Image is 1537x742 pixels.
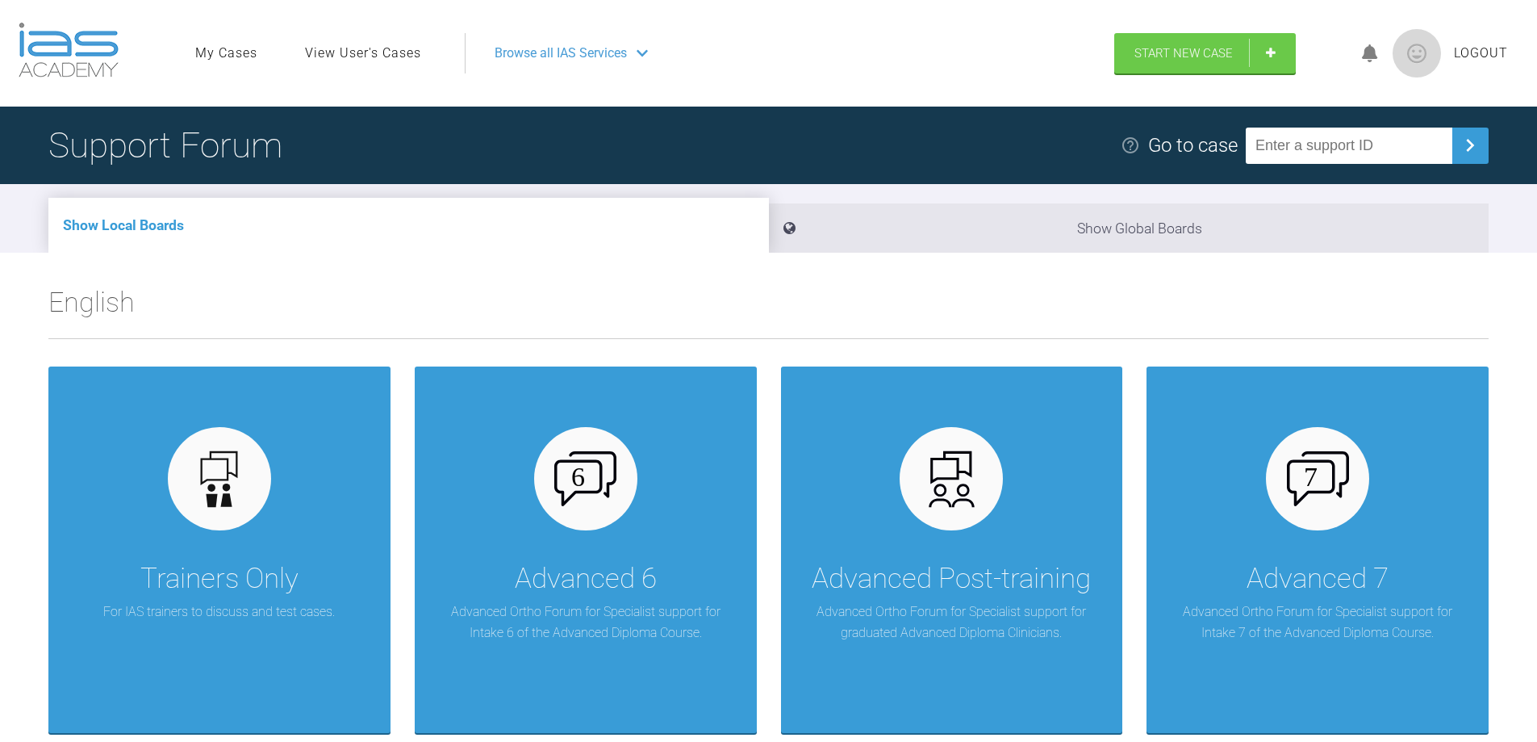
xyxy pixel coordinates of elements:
[1148,130,1238,161] div: Go to case
[1134,46,1233,61] span: Start New Case
[140,556,299,602] div: Trainers Only
[1146,367,1489,733] a: Advanced 7Advanced Ortho Forum for Specialist support for Intake 7 of the Advanced Diploma Course.
[1114,33,1296,73] a: Start New Case
[1454,43,1508,64] a: Logout
[515,556,657,602] div: Advanced 6
[195,43,257,64] a: My Cases
[439,602,733,643] p: Advanced Ortho Forum for Specialist support for Intake 6 of the Advanced Diploma Course.
[305,43,421,64] a: View User's Cases
[1121,136,1140,155] img: help.e70b9f3d.svg
[1287,451,1349,506] img: advanced-7.aa0834c3.svg
[1457,132,1483,158] img: chevronRight.28bd32b0.svg
[781,367,1123,733] a: Advanced Post-trainingAdvanced Ortho Forum for Specialist support for graduated Advanced Diploma ...
[1247,556,1389,602] div: Advanced 7
[1246,128,1452,164] input: Enter a support ID
[554,451,616,506] img: advanced-6.cf6970cb.svg
[48,117,282,174] h1: Support Forum
[48,367,391,733] a: Trainers OnlyFor IAS trainers to discuss and test cases.
[103,602,335,623] p: For IAS trainers to discuss and test cases.
[812,556,1091,602] div: Advanced Post-training
[1393,29,1441,78] img: profile.png
[19,23,119,78] img: logo-light.3e3ef733.png
[805,602,1099,643] p: Advanced Ortho Forum for Specialist support for graduated Advanced Diploma Clinicians.
[769,203,1489,253] li: Show Global Boards
[415,367,757,733] a: Advanced 6Advanced Ortho Forum for Specialist support for Intake 6 of the Advanced Diploma Course.
[48,198,769,253] li: Show Local Boards
[48,280,1489,338] h2: English
[495,43,627,64] span: Browse all IAS Services
[188,448,250,510] img: default.3be3f38f.svg
[921,448,983,510] img: advanced.73cea251.svg
[1171,602,1464,643] p: Advanced Ortho Forum for Specialist support for Intake 7 of the Advanced Diploma Course.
